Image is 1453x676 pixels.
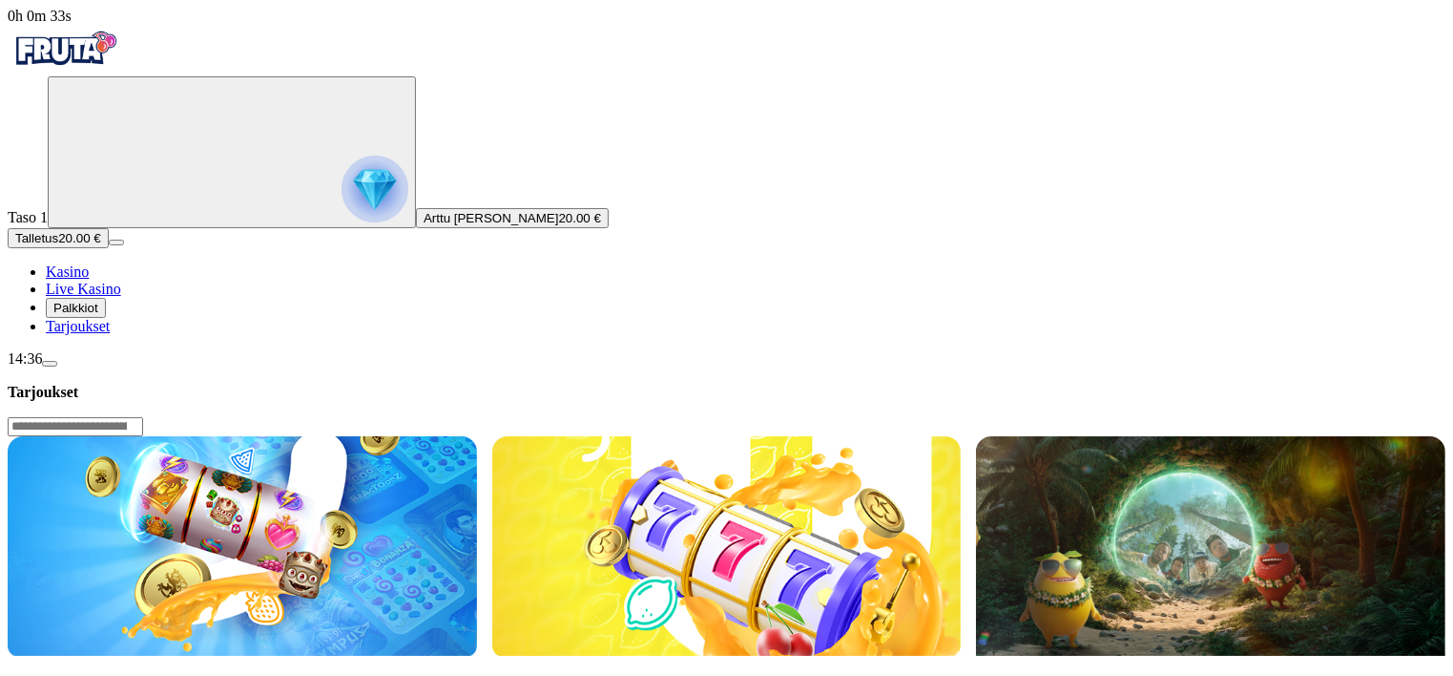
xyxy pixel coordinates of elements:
nav: Primary [8,25,1445,335]
a: Fruta [8,59,122,75]
img: Fruta-jengi kasvaa [976,436,1445,655]
span: Palkkiot [53,301,98,315]
span: user session time [8,8,72,24]
button: menu [42,361,57,367]
button: Arttu [PERSON_NAME]20.00 € [416,208,609,228]
span: Taso 1 [8,209,48,225]
span: Talletus [15,231,58,245]
input: Search [8,417,143,436]
img: John Hunter and the Book of Tut [492,436,962,655]
img: Kasinon Tervetulotarjous [8,436,477,655]
span: 20.00 € [58,231,100,245]
span: 20.00 € [558,211,600,225]
img: Fruta [8,25,122,73]
button: reward iconPalkkiot [46,298,106,318]
span: Arttu [PERSON_NAME] [424,211,558,225]
h3: Tarjoukset [8,383,1445,401]
a: diamond iconKasino [46,264,89,280]
span: Kasino [46,264,89,280]
a: poker-chip iconLive Kasino [46,281,121,297]
a: gift-inverted iconTarjoukset [46,318,110,334]
button: Talletusplus icon20.00 € [8,228,109,248]
span: Tarjoukset [46,318,110,334]
button: reward progress [48,76,416,228]
span: 14:36 [8,350,42,367]
span: Live Kasino [46,281,121,297]
button: menu [109,240,124,245]
img: reward progress [342,156,408,222]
